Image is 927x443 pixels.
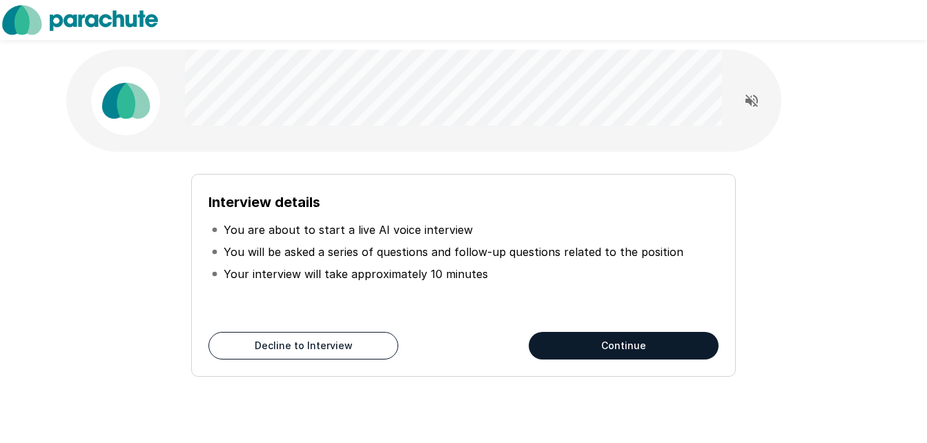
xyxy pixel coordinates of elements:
[529,332,719,360] button: Continue
[224,266,488,282] p: Your interview will take approximately 10 minutes
[224,244,683,260] p: You will be asked a series of questions and follow-up questions related to the position
[738,87,765,115] button: Read questions aloud
[224,221,473,238] p: You are about to start a live AI voice interview
[91,66,160,135] img: parachute_avatar.png
[208,332,398,360] button: Decline to Interview
[208,194,320,210] b: Interview details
